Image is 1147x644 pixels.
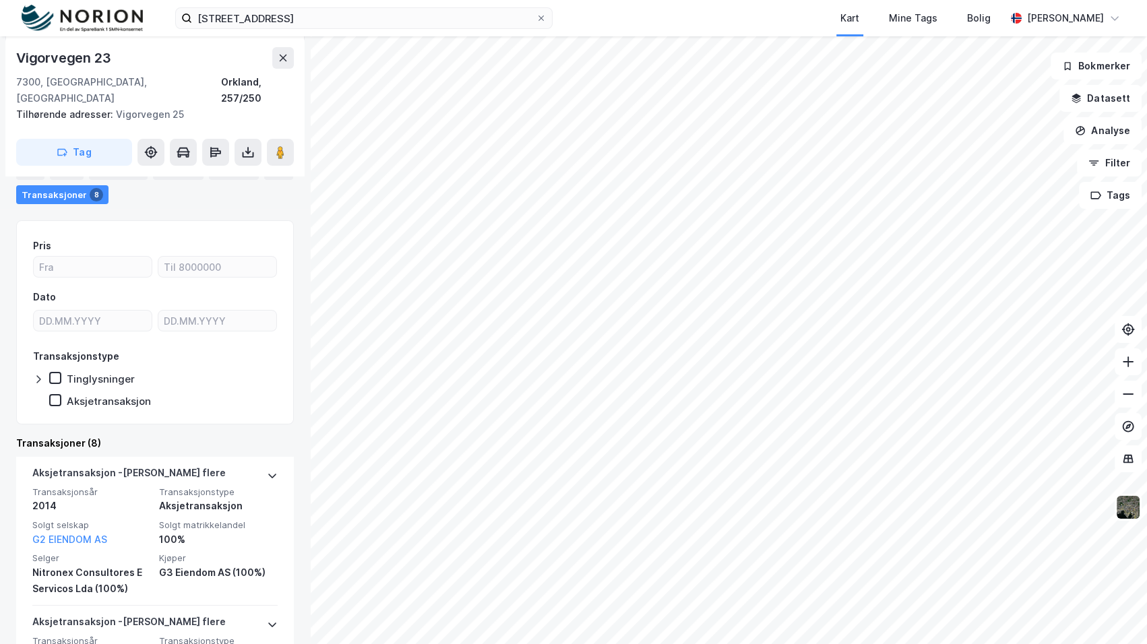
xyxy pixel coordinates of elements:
[1063,117,1142,144] button: Analyse
[16,185,108,204] div: Transaksjoner
[32,534,107,545] a: G2 EIENDOM AS
[32,552,151,564] span: Selger
[32,519,151,531] span: Solgt selskap
[159,519,278,531] span: Solgt matrikkelandel
[16,139,132,166] button: Tag
[32,498,151,514] div: 2014
[192,8,536,28] input: Søk på adresse, matrikkel, gårdeiere, leietakere eller personer
[16,74,220,106] div: 7300, [GEOGRAPHIC_DATA], [GEOGRAPHIC_DATA]
[158,311,276,331] input: DD.MM.YYYY
[33,289,56,305] div: Dato
[90,188,103,201] div: 8
[159,486,278,498] span: Transaksjonstype
[32,565,151,597] div: Nitronex Consultores E Servicos Lda (100%)
[22,5,143,32] img: norion-logo.80e7a08dc31c2e691866.png
[159,565,278,581] div: G3 Eiendom AS (100%)
[158,257,276,277] input: Til 8000000
[32,614,226,635] div: Aksjetransaksjon - [PERSON_NAME] flere
[1115,494,1141,520] img: 9k=
[159,498,278,514] div: Aksjetransaksjon
[67,395,151,408] div: Aksjetransaksjon
[1080,579,1147,644] iframe: Chat Widget
[1027,10,1104,26] div: [PERSON_NAME]
[67,373,135,385] div: Tinglysninger
[1059,85,1142,112] button: Datasett
[16,435,294,451] div: Transaksjoner (8)
[1051,53,1142,79] button: Bokmerker
[33,238,51,254] div: Pris
[967,10,991,26] div: Bolig
[1077,150,1142,176] button: Filter
[16,106,283,123] div: Vigorvegen 25
[32,486,151,498] span: Transaksjonsår
[159,552,278,564] span: Kjøper
[16,108,116,120] span: Tilhørende adresser:
[159,532,278,548] div: 100%
[1080,579,1147,644] div: Kontrollprogram for chat
[16,47,113,69] div: Vigorvegen 23
[33,348,119,364] div: Transaksjonstype
[1079,182,1142,209] button: Tags
[34,257,152,277] input: Fra
[220,74,294,106] div: Orkland, 257/250
[34,311,152,331] input: DD.MM.YYYY
[889,10,937,26] div: Mine Tags
[32,465,226,486] div: Aksjetransaksjon - [PERSON_NAME] flere
[840,10,859,26] div: Kart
